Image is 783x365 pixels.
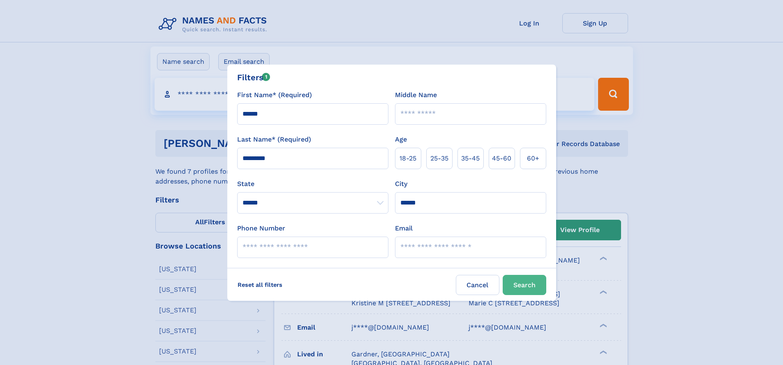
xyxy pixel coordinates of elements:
span: 18‑25 [400,153,416,163]
label: First Name* (Required) [237,90,312,100]
label: Middle Name [395,90,437,100]
label: Phone Number [237,223,285,233]
span: 25‑35 [430,153,448,163]
label: Last Name* (Required) [237,135,311,144]
span: 60+ [527,153,539,163]
div: Filters [237,71,270,84]
label: Age [395,135,407,144]
label: Reset all filters [232,275,288,295]
span: 35‑45 [461,153,480,163]
label: Email [395,223,413,233]
span: 45‑60 [492,153,511,163]
button: Search [503,275,546,295]
label: City [395,179,407,189]
label: State [237,179,388,189]
label: Cancel [456,275,499,295]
